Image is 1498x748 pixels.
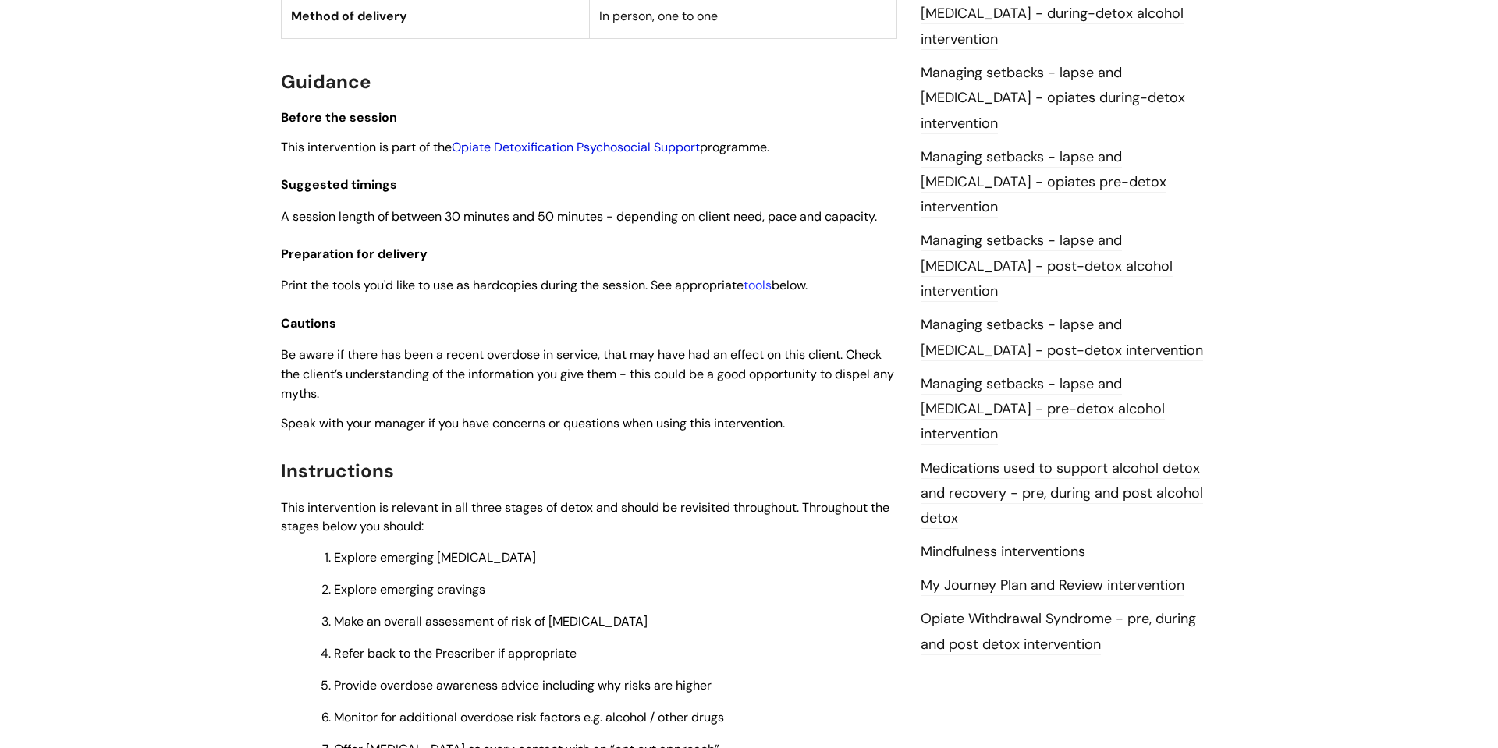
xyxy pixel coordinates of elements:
[281,208,877,225] span: A session length of between 30 minutes and 50 minutes - depending on client need, pace and capacity.
[281,346,894,402] span: Be aware if there has been a recent overdose in service, that may have had an effect on this clie...
[281,277,808,293] span: Print the tools you'd like to use as hardcopies during the session. See appropriate below.
[281,109,397,126] span: Before the session
[281,499,889,535] span: This intervention is relevant in all three stages of detox and should be revisited throughout. Th...
[281,246,428,262] span: Preparation for delivery
[281,69,371,94] span: Guidance
[334,645,577,661] span: Refer back to the Prescriber if appropriate
[281,459,394,483] span: Instructions
[291,8,407,24] span: Method of delivery
[334,677,712,693] span: Provide overdose awareness advice including why risks are higher
[921,374,1165,445] a: Managing setbacks - lapse and [MEDICAL_DATA] - pre-detox alcohol intervention
[599,8,718,24] span: In person, one to one
[921,147,1166,218] a: Managing setbacks - lapse and [MEDICAL_DATA] - opiates pre-detox intervention
[334,709,724,725] span: Monitor for additional overdose risk factors e.g. alcohol / other drugs
[281,415,785,431] span: Speak with your manager if you have concerns or questions when using this intervention.
[281,176,397,193] span: Suggested timings
[281,315,336,331] span: Cautions
[334,581,485,597] span: Explore emerging cravings
[452,139,700,155] a: Opiate Detoxification Psychosocial Support
[921,459,1203,530] a: Medications used to support alcohol detox and recovery - pre, during and post alcohol detox
[334,549,536,565] span: Explore emerging [MEDICAL_DATA]
[921,315,1203,360] a: Managing setbacks - lapse and [MEDICAL_DATA] - post-detox intervention
[921,63,1185,134] a: Managing setbacks - lapse and [MEDICAL_DATA] - opiates during-detox intervention
[921,609,1196,654] a: Opiate Withdrawal Syndrome - pre, during and post detox intervention
[921,231,1173,302] a: Managing setbacks - lapse and [MEDICAL_DATA] - post-detox alcohol intervention
[744,277,772,293] a: tools
[281,139,769,155] span: This intervention is part of the programme.
[334,613,648,629] span: Make an overall assessment of risk of [MEDICAL_DATA]
[921,542,1085,562] a: Mindfulness interventions
[921,576,1184,596] a: My Journey Plan and Review intervention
